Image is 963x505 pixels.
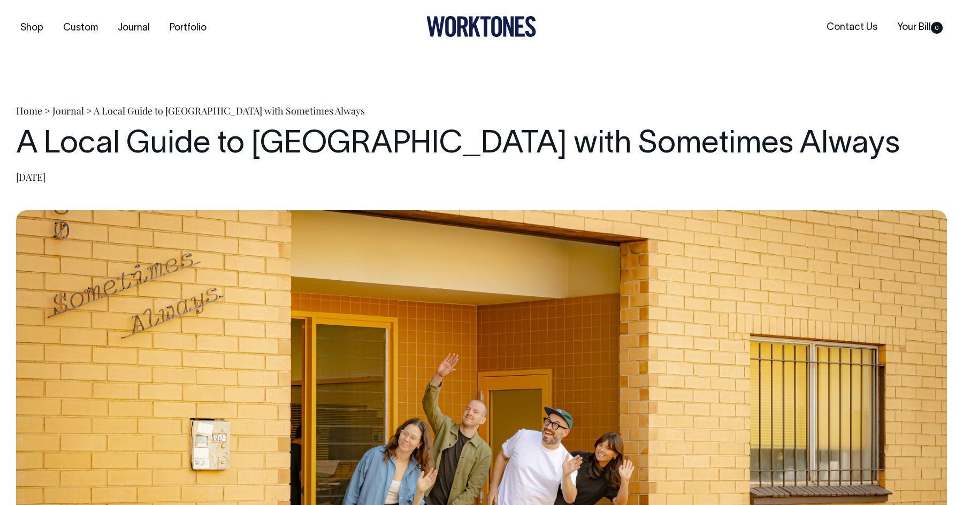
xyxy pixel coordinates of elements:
span: A Local Guide to [GEOGRAPHIC_DATA] with Sometimes Always [94,104,365,117]
h1: A Local Guide to [GEOGRAPHIC_DATA] with Sometimes Always [16,128,947,162]
a: Contact Us [822,19,882,36]
a: Journal [52,104,84,117]
a: Home [16,104,42,117]
a: Portfolio [165,19,211,37]
span: 0 [931,22,943,34]
span: > [86,104,92,117]
a: Your Bill0 [893,19,947,36]
a: Journal [113,19,154,37]
span: > [44,104,50,117]
a: Shop [16,19,48,37]
a: Custom [59,19,102,37]
time: [DATE] [16,171,45,183]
